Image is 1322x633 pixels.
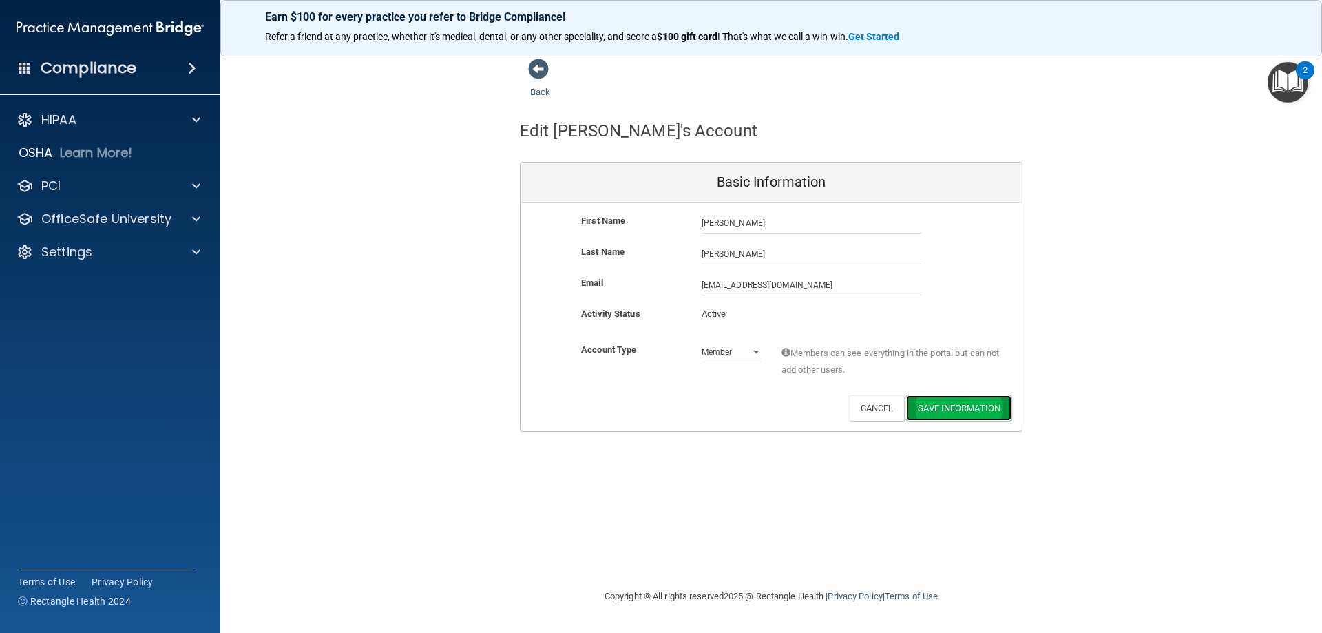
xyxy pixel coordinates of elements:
[265,10,1277,23] p: Earn $100 for every practice you refer to Bridge Compliance!
[18,594,131,608] span: Ⓒ Rectangle Health 2024
[581,309,640,319] b: Activity Status
[41,59,136,78] h4: Compliance
[717,31,848,42] span: ! That's what we call a win-win.
[520,122,757,140] h4: Edit [PERSON_NAME]'s Account
[581,344,636,355] b: Account Type
[17,14,204,42] img: PMB logo
[848,31,901,42] a: Get Started
[530,70,550,97] a: Back
[657,31,717,42] strong: $100 gift card
[92,575,154,589] a: Privacy Policy
[17,112,200,128] a: HIPAA
[41,211,171,227] p: OfficeSafe University
[41,244,92,260] p: Settings
[17,244,200,260] a: Settings
[885,591,938,601] a: Terms of Use
[521,163,1022,203] div: Basic Information
[1268,62,1308,103] button: Open Resource Center, 2 new notifications
[848,31,899,42] strong: Get Started
[17,178,200,194] a: PCI
[581,247,625,257] b: Last Name
[19,145,53,161] p: OSHA
[17,211,200,227] a: OfficeSafe University
[60,145,133,161] p: Learn More!
[581,216,625,226] b: First Name
[41,178,61,194] p: PCI
[41,112,76,128] p: HIPAA
[702,306,761,322] p: Active
[520,574,1022,619] div: Copyright © All rights reserved 2025 @ Rectangle Health | |
[1303,70,1308,88] div: 2
[265,31,657,42] span: Refer a friend at any practice, whether it's medical, dental, or any other speciality, and score a
[18,575,75,589] a: Terms of Use
[906,395,1011,421] button: Save Information
[781,345,1001,378] span: Members can see everything in the portal but can not add other users.
[828,591,882,601] a: Privacy Policy
[581,278,603,288] b: Email
[849,395,905,421] button: Cancel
